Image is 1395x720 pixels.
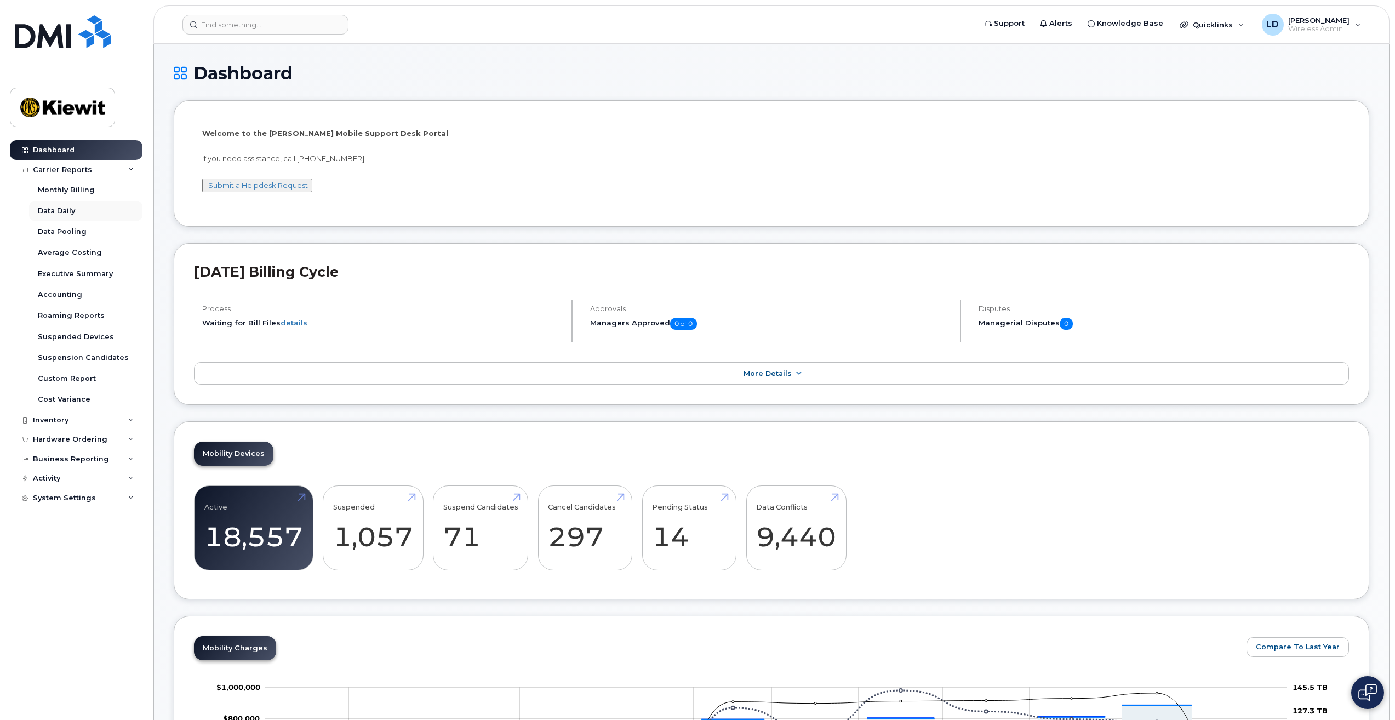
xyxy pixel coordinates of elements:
p: If you need assistance, call [PHONE_NUMBER] [202,153,1341,164]
a: Mobility Devices [194,442,273,466]
a: details [281,318,307,327]
g: $0 [216,683,260,692]
h4: Approvals [590,305,950,313]
span: Compare To Last Year [1256,642,1340,652]
tspan: $1,000,000 [216,683,260,692]
a: Suspended 1,057 [333,492,413,564]
h5: Managerial Disputes [979,318,1349,330]
p: Welcome to the [PERSON_NAME] Mobile Support Desk Portal [202,128,1341,139]
a: Cancel Candidates 297 [548,492,622,564]
tspan: 145.5 TB [1293,683,1328,692]
h4: Disputes [979,305,1349,313]
h2: [DATE] Billing Cycle [194,264,1349,280]
a: Submit a Helpdesk Request [208,181,308,190]
button: Submit a Helpdesk Request [202,179,312,192]
tspan: 127.3 TB [1293,706,1328,715]
h1: Dashboard [174,64,1369,83]
li: Waiting for Bill Files [202,318,562,328]
span: 0 [1060,318,1073,330]
a: Suspend Candidates 71 [443,492,518,564]
h5: Managers Approved [590,318,950,330]
span: 0 of 0 [670,318,697,330]
a: Active 18,557 [204,492,303,564]
img: Open chat [1358,684,1377,701]
a: Mobility Charges [194,636,276,660]
span: More Details [744,369,792,378]
a: Data Conflicts 9,440 [756,492,836,564]
button: Compare To Last Year [1247,637,1349,657]
h4: Process [202,305,562,313]
a: Pending Status 14 [652,492,726,564]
